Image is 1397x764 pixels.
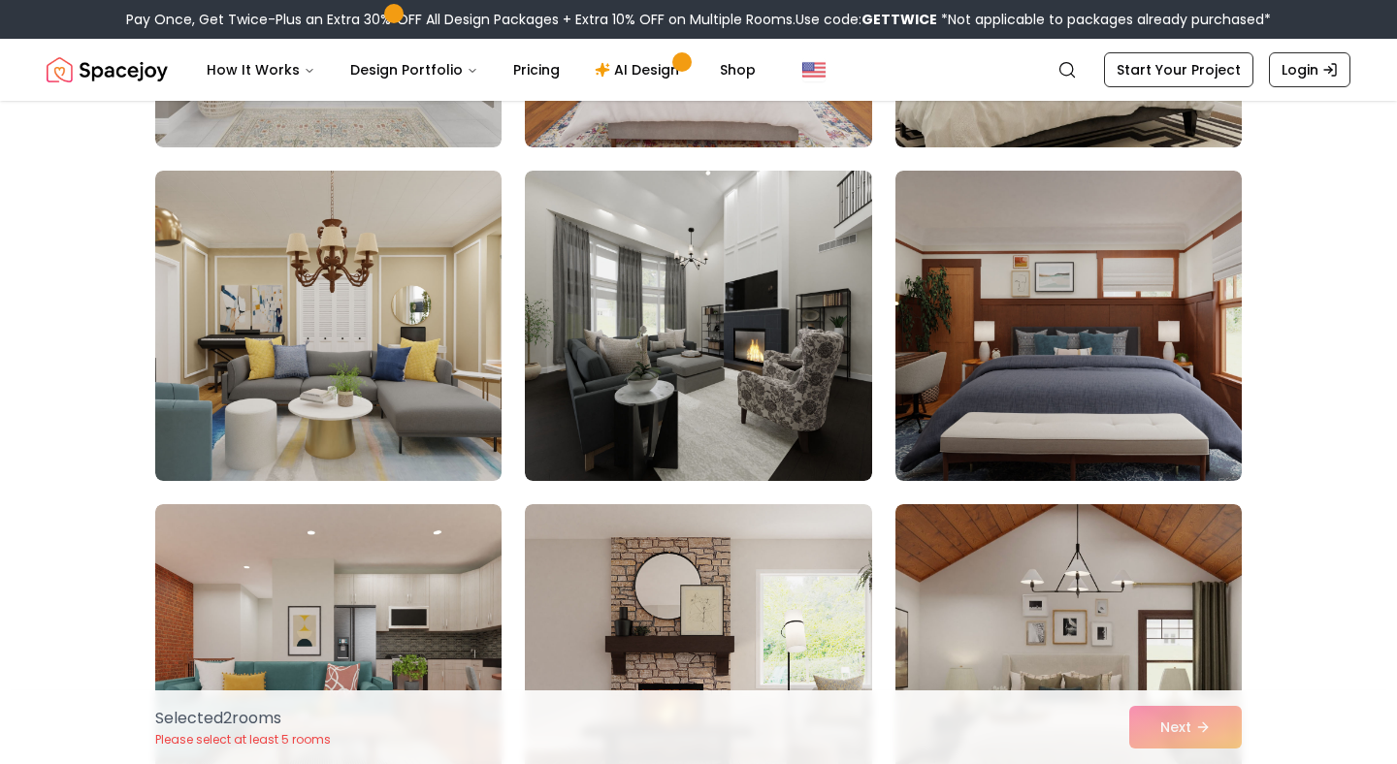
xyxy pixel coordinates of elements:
[126,10,1271,29] div: Pay Once, Get Twice-Plus an Extra 30% OFF All Design Packages + Extra 10% OFF on Multiple Rooms.
[937,10,1271,29] span: *Not applicable to packages already purchased*
[525,171,871,481] img: Room room-86
[861,10,937,29] b: GETTWICE
[802,58,826,81] img: United States
[704,50,771,89] a: Shop
[47,50,168,89] a: Spacejoy
[579,50,700,89] a: AI Design
[335,50,494,89] button: Design Portfolio
[498,50,575,89] a: Pricing
[155,171,502,481] img: Room room-85
[796,10,937,29] span: Use code:
[155,707,331,730] p: Selected 2 room s
[191,50,331,89] button: How It Works
[895,171,1242,481] img: Room room-87
[155,732,331,748] p: Please select at least 5 rooms
[47,39,1350,101] nav: Global
[191,50,771,89] nav: Main
[1104,52,1253,87] a: Start Your Project
[1269,52,1350,87] a: Login
[47,50,168,89] img: Spacejoy Logo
